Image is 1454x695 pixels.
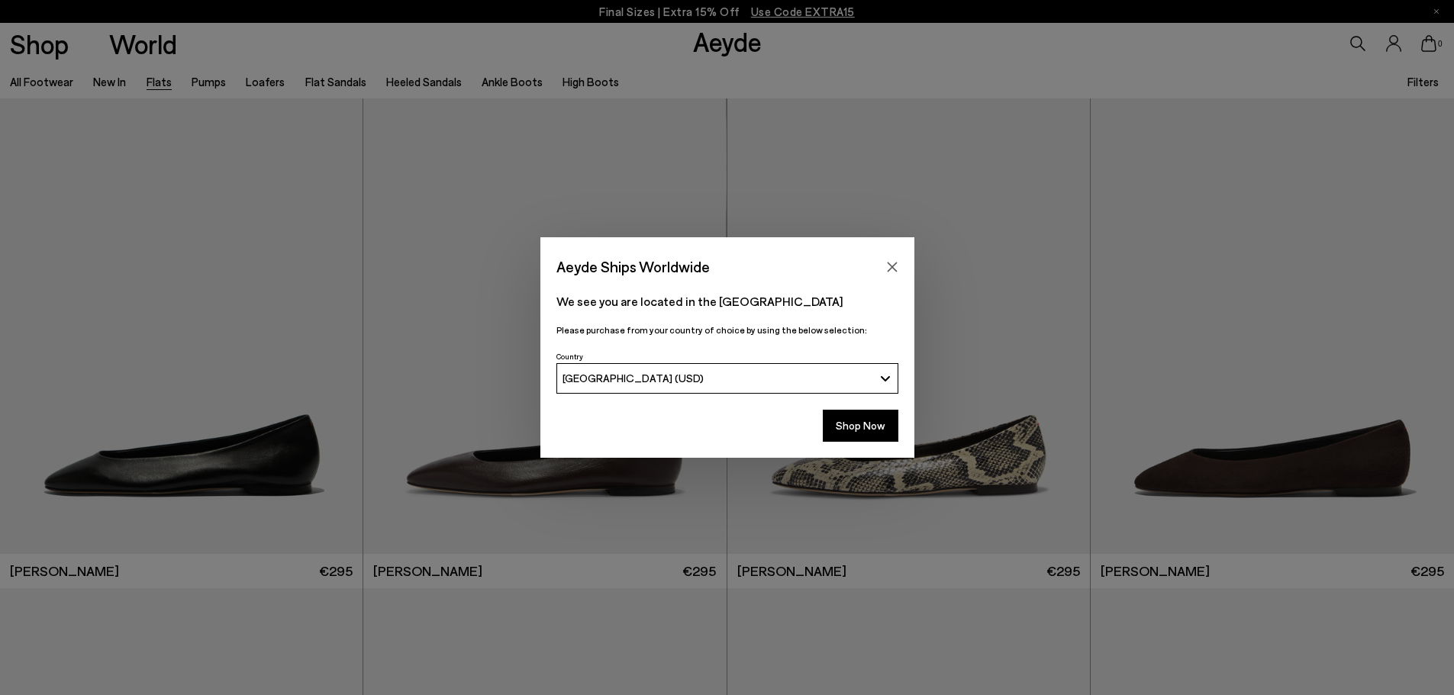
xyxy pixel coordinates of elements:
[881,256,904,278] button: Close
[563,372,704,385] span: [GEOGRAPHIC_DATA] (USD)
[556,323,898,337] p: Please purchase from your country of choice by using the below selection:
[556,292,898,310] p: We see you are located in the [GEOGRAPHIC_DATA]
[556,352,583,361] span: Country
[556,253,710,280] span: Aeyde Ships Worldwide
[823,410,898,442] button: Shop Now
